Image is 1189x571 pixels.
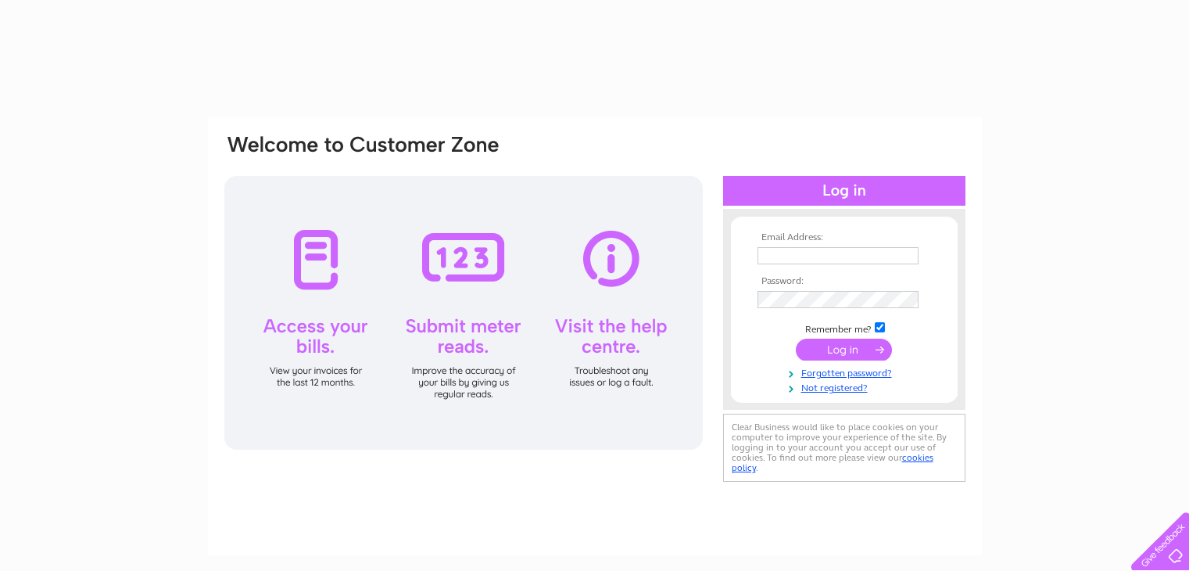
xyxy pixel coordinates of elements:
th: Email Address: [754,232,935,243]
div: Clear Business would like to place cookies on your computer to improve your experience of the sit... [723,414,965,482]
a: cookies policy [732,452,933,473]
a: Forgotten password? [757,365,935,379]
a: Not registered? [757,379,935,394]
td: Remember me? [754,320,935,336]
input: Submit [796,339,892,361]
th: Password: [754,276,935,287]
